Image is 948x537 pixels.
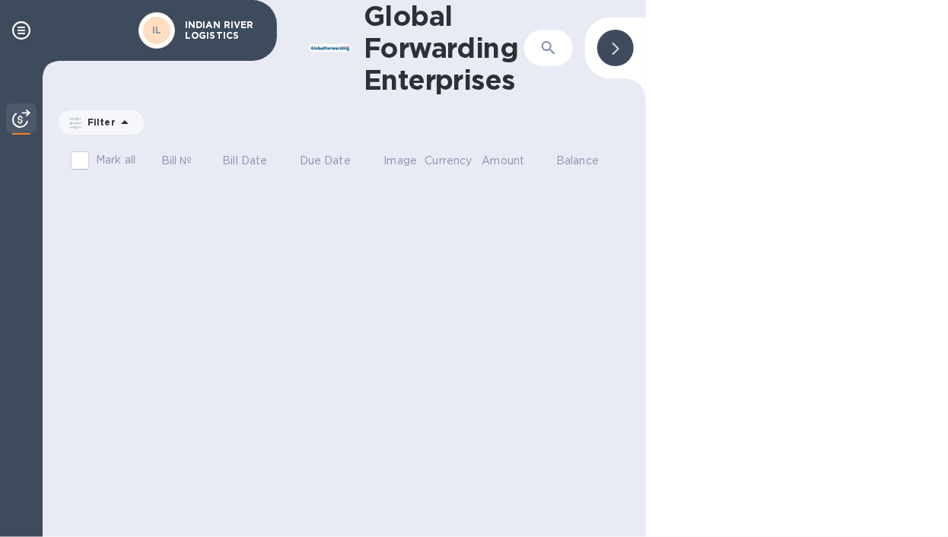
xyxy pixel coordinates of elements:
[161,153,192,169] p: Bill №
[383,153,417,169] p: Image
[96,152,135,168] p: Mark all
[300,153,371,169] span: Due Date
[152,24,162,36] b: IL
[556,153,599,169] p: Balance
[482,153,545,169] span: Amount
[425,153,472,169] p: Currency
[300,153,351,169] p: Due Date
[556,153,619,169] span: Balance
[482,153,525,169] p: Amount
[161,153,212,169] span: Bill №
[185,20,261,41] p: INDIAN RIVER LOGISTICS
[222,153,287,169] span: Bill Date
[222,153,267,169] p: Bill Date
[81,116,116,129] p: Filter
